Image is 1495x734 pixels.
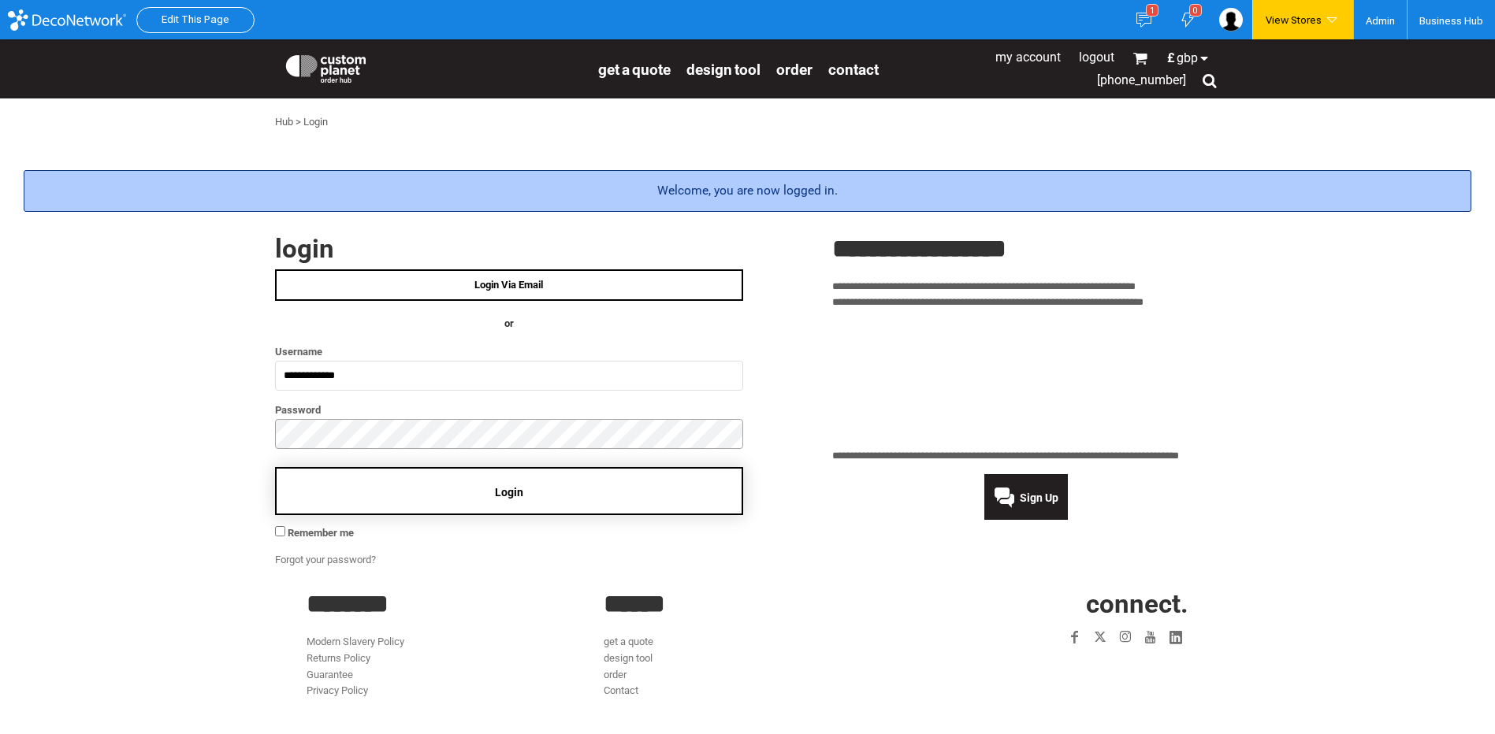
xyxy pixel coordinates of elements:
[275,43,590,91] a: Custom Planet
[296,114,301,131] div: >
[776,61,813,79] span: order
[686,61,761,79] span: design tool
[604,684,638,696] a: Contact
[1079,50,1114,65] a: Logout
[971,659,1188,678] iframe: Customer reviews powered by Trustpilot
[24,170,1471,212] div: Welcome, you are now logged in.
[1167,52,1177,65] span: £
[1097,72,1186,87] span: [PHONE_NUMBER]
[828,61,879,79] span: Contact
[283,51,369,83] img: Custom Planet
[598,61,671,79] span: get a quote
[307,652,370,664] a: Returns Policy
[275,269,743,301] a: Login Via Email
[275,116,293,128] a: Hub
[604,636,653,647] a: get a quote
[1177,52,1198,65] span: GBP
[901,591,1188,617] h2: CONNECT.
[604,669,627,680] a: order
[686,60,761,78] a: design tool
[832,321,1221,439] iframe: Customer reviews powered by Trustpilot
[275,554,376,565] a: Forgot your password?
[162,13,229,25] a: Edit This Page
[303,114,328,131] div: Login
[275,526,285,536] input: Remember me
[995,50,1061,65] a: My Account
[275,401,743,419] label: Password
[307,684,368,696] a: Privacy Policy
[604,652,653,664] a: design tool
[275,343,743,361] label: Username
[474,279,543,291] span: Login Via Email
[307,669,353,680] a: Guarantee
[1020,491,1058,504] span: Sign Up
[307,636,404,647] a: Modern Slavery Policy
[776,60,813,78] a: order
[288,527,354,539] span: Remember me
[275,235,743,261] h2: Login
[828,60,879,78] a: Contact
[598,60,671,78] a: get a quote
[275,316,743,332] h4: OR
[1189,4,1202,17] div: 0
[495,486,523,499] span: Login
[1146,4,1158,17] div: 1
